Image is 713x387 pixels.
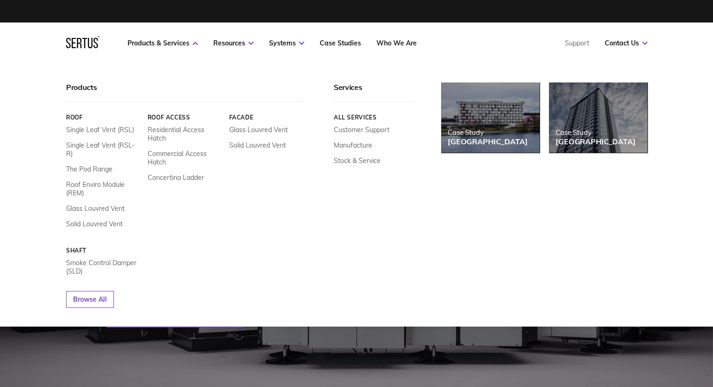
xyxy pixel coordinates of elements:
[66,291,114,308] a: Browse All
[555,128,635,137] div: Case Study
[229,126,287,134] a: Glass Louvred Vent
[565,39,589,47] a: Support
[448,137,527,146] div: [GEOGRAPHIC_DATA]
[147,126,222,142] a: Residential Access Hatch
[147,173,203,182] a: Concertina Ladder
[66,141,141,158] a: Single Leaf Vent (RSL-R)
[229,114,303,121] a: Facade
[229,141,285,149] a: Solid Louvred Vent
[128,39,198,47] a: Products & Services
[334,156,381,165] a: Stock & Service
[605,39,647,47] a: Contact Us
[334,82,413,102] div: Services
[555,137,635,146] div: [GEOGRAPHIC_DATA]
[66,180,141,197] a: Roof Enviro Module (REM)
[269,39,304,47] a: Systems
[66,247,141,254] a: Shaft
[448,128,527,137] div: Case Study
[334,141,372,149] a: Manufacture
[66,165,113,173] a: The Pod Range
[213,39,254,47] a: Resources
[334,126,390,134] a: Customer Support
[66,114,141,121] a: Roof
[441,82,540,153] a: Case Study[GEOGRAPHIC_DATA]
[147,114,222,121] a: Roof Access
[66,220,123,228] a: Solid Louvred Vent
[147,149,222,166] a: Commercial Access Hatch
[66,204,125,213] a: Glass Louvred Vent
[334,114,413,121] a: All services
[66,82,303,102] div: Products
[545,279,713,387] iframe: Chat Widget
[320,39,361,47] a: Case Studies
[549,82,647,153] a: Case Study[GEOGRAPHIC_DATA]
[66,126,134,134] a: Single Leaf Vent (RSL)
[376,39,417,47] a: Who We Are
[66,259,141,275] a: Smoke Control Damper (SLD)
